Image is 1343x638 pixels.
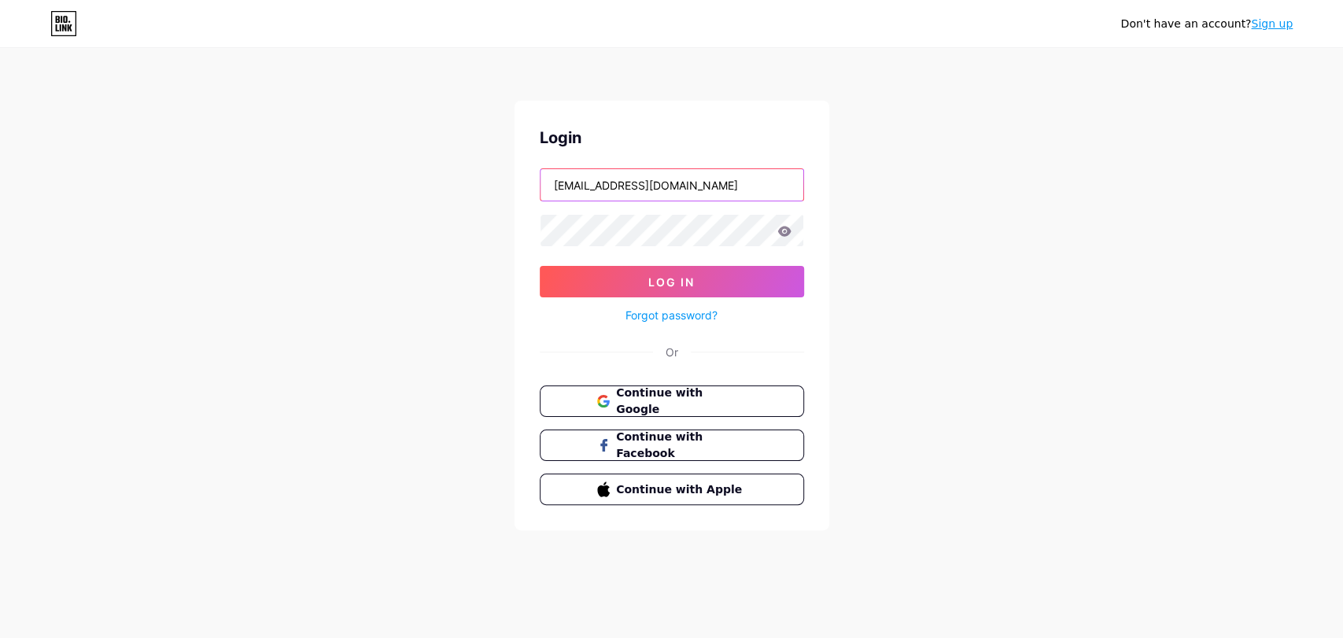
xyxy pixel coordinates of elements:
[540,474,804,505] button: Continue with Apple
[1251,17,1293,30] a: Sign up
[541,169,803,201] input: Username
[540,266,804,297] button: Log In
[540,430,804,461] button: Continue with Facebook
[1120,16,1293,32] div: Don't have an account?
[616,385,746,418] span: Continue with Google
[540,385,804,417] button: Continue with Google
[625,307,718,323] a: Forgot password?
[540,126,804,149] div: Login
[616,429,746,462] span: Continue with Facebook
[648,275,695,289] span: Log In
[616,481,746,498] span: Continue with Apple
[666,344,678,360] div: Or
